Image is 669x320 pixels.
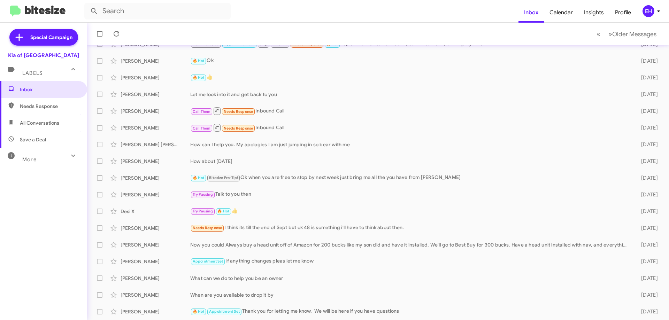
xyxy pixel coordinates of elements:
div: [DATE] [630,57,663,64]
div: Inbound Call [190,123,630,132]
div: How about [DATE] [190,158,630,165]
div: [DATE] [630,158,663,165]
div: I think its till the end of Sept but ok 48 is something i'll have to think about then. [190,224,630,232]
span: 🔥 Hot [193,58,205,63]
div: How can I help you. My apologies I am just jumping in so bear with me [190,141,630,148]
a: Special Campaign [9,29,78,46]
nav: Page navigation example [593,27,661,41]
div: [PERSON_NAME] [121,57,190,64]
span: Appointment Set [209,309,240,314]
div: [PERSON_NAME] [121,275,190,282]
div: Ok when you are free to stop by next week just bring me all the you have from [PERSON_NAME] [190,174,630,182]
span: 🔥 Hot [193,75,205,80]
div: [PERSON_NAME] [121,225,190,232]
span: Labels [22,70,43,76]
div: [PERSON_NAME] [121,158,190,165]
span: Call Them [193,109,211,114]
div: [PERSON_NAME] [121,308,190,315]
div: Talk to you then [190,190,630,198]
div: [DATE] [630,275,663,282]
span: 🔥 Hot [217,209,229,213]
span: Bitesize Pro-Tip! [209,175,238,180]
div: [DATE] [630,124,663,131]
div: Let me look into it and get back to you [190,91,630,98]
div: [DATE] [630,91,663,98]
span: Inbox [20,86,79,93]
div: EH [643,5,654,17]
span: Try Pausing [193,192,213,197]
button: EH [637,5,661,17]
div: [PERSON_NAME] [PERSON_NAME] [121,141,190,148]
div: Kia of [GEOGRAPHIC_DATA] [8,52,79,59]
span: All Conversations [20,119,59,126]
span: Save a Deal [20,136,46,143]
a: Calendar [544,2,578,23]
div: [DATE] [630,208,663,215]
div: [DATE] [630,108,663,115]
span: Call Them [193,126,211,131]
div: Now you could Always buy a head unit off of Amazon for 200 bucks like my son did and have it inst... [190,241,630,248]
a: Inbox [518,2,544,23]
input: Search [84,3,231,19]
div: [DATE] [630,74,663,81]
div: [DATE] [630,174,663,181]
div: 👍 [190,73,630,81]
span: » [608,30,612,38]
button: Previous [592,27,605,41]
span: Appointment Set [193,259,223,264]
span: Special Campaign [30,34,72,41]
div: [PERSON_NAME] [121,74,190,81]
div: [PERSON_NAME] [121,258,190,265]
span: 🔥 Hot [193,175,205,180]
div: [PERSON_NAME] [121,241,190,248]
span: Needs Response [224,109,253,114]
span: Try Pausing [193,209,213,213]
button: Next [604,27,661,41]
a: Profile [609,2,637,23]
span: Needs Response [224,126,253,131]
div: [DATE] [630,191,663,198]
div: What can we do to help you be an owner [190,275,630,282]
div: [DATE] [630,308,663,315]
div: [DATE] [630,141,663,148]
span: Older Messages [612,30,656,38]
span: Needs Response [20,103,79,110]
div: When are you available to drop it by [190,291,630,298]
div: If anything changes pleas let me know [190,257,630,265]
div: [PERSON_NAME] [121,291,190,298]
div: Ok [190,57,630,65]
span: Needs Response [193,226,222,230]
a: Insights [578,2,609,23]
div: [PERSON_NAME] [121,91,190,98]
div: [DATE] [630,291,663,298]
div: [PERSON_NAME] [121,108,190,115]
div: Desi X [121,208,190,215]
div: Inbound Call [190,107,630,115]
div: [DATE] [630,241,663,248]
div: Thank you for letting me know. We will be here if you have questions [190,307,630,315]
span: « [597,30,600,38]
div: [DATE] [630,225,663,232]
span: 🔥 Hot [193,309,205,314]
div: [PERSON_NAME] [121,191,190,198]
div: [DATE] [630,258,663,265]
div: 👍 [190,207,630,215]
div: [PERSON_NAME] [121,174,190,181]
div: [PERSON_NAME] [121,124,190,131]
span: More [22,156,37,163]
